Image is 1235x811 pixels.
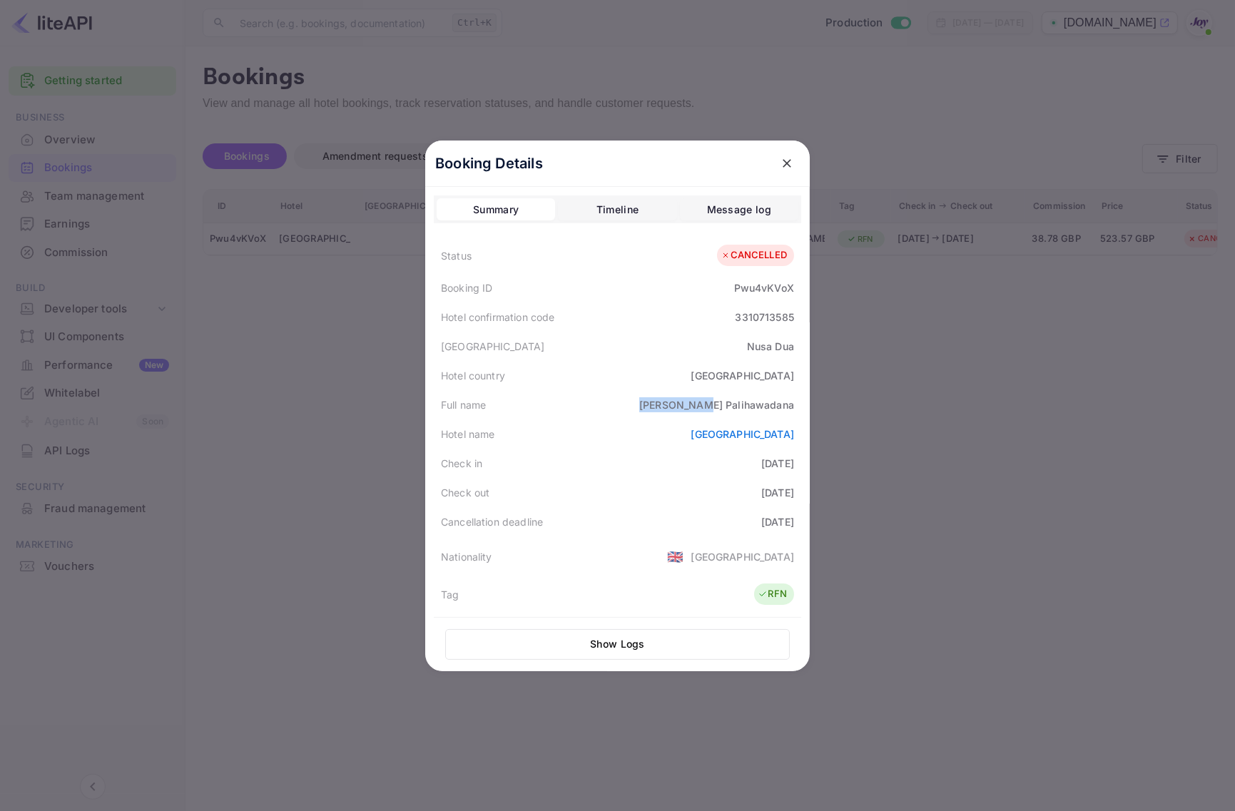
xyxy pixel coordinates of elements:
div: Check in [441,456,482,471]
div: [PERSON_NAME] Palihawadana [639,397,794,412]
div: [DATE] [761,456,794,471]
button: Summary [437,198,555,221]
div: [DATE] [761,514,794,529]
div: Hotel name [441,427,495,442]
div: Message log [707,201,771,218]
div: Tag [441,587,459,602]
div: Hotel confirmation code [441,310,554,325]
div: Hotel country [441,368,505,383]
div: Timeline [596,201,639,218]
button: Timeline [558,198,676,221]
a: [GEOGRAPHIC_DATA] [691,428,794,440]
p: Booking Details [435,153,543,174]
div: Nationality [441,549,492,564]
div: Check out [441,485,489,500]
div: [GEOGRAPHIC_DATA] [691,368,794,383]
div: Summary [473,201,519,218]
div: RFN [758,587,787,601]
div: 3310713585 [736,310,795,325]
div: CANCELLED [721,248,787,262]
div: [DATE] [761,485,794,500]
button: Show Logs [445,629,790,660]
div: Booking ID [441,280,493,295]
span: United States [667,544,683,569]
div: Pwu4vKVoX [734,280,794,295]
div: Full name [441,397,486,412]
button: Message log [680,198,798,221]
div: [GEOGRAPHIC_DATA] [691,549,794,564]
div: Nusa Dua [747,339,794,354]
div: Cancellation deadline [441,514,543,529]
button: close [774,151,800,176]
div: Status [441,248,472,263]
div: [GEOGRAPHIC_DATA] [441,339,545,354]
